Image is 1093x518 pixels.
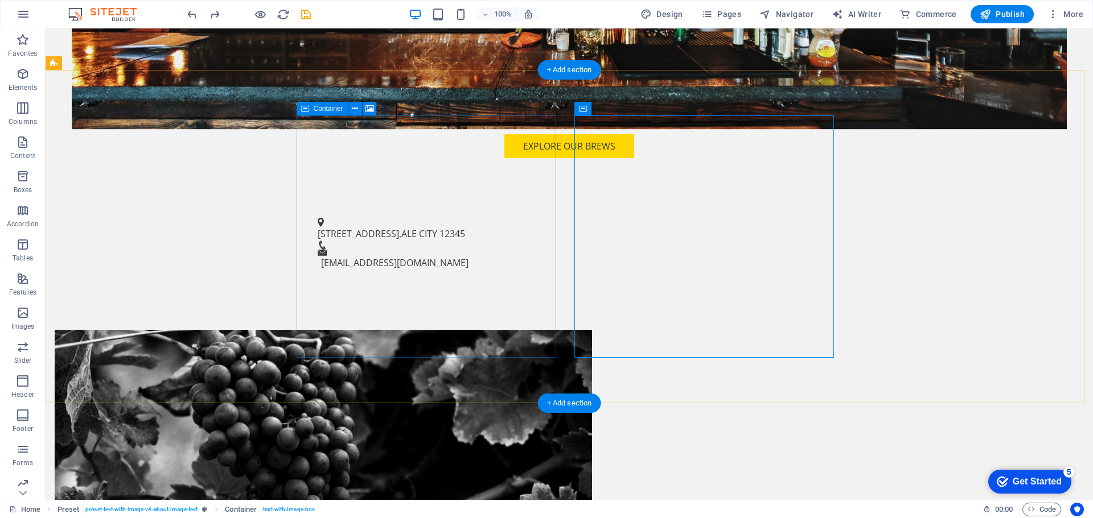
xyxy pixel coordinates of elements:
[11,390,34,399] p: Header
[10,151,35,160] p: Content
[261,503,315,516] span: . text-with-image-box
[697,5,746,23] button: Pages
[34,13,83,23] div: Get Started
[208,8,221,21] i: Redo: Delete elements (Ctrl+Y, ⌘+Y)
[11,322,35,331] p: Images
[9,83,38,92] p: Elements
[299,7,313,21] button: save
[314,105,343,112] span: Container
[272,199,354,212] span: [STREET_ADDRESS]
[57,503,315,516] nav: breadcrumb
[1047,9,1083,20] span: More
[14,185,32,194] p: Boxes
[356,199,392,212] span: Ale City
[636,5,688,23] div: Design (Ctrl+Alt+Y)
[65,7,151,21] img: Editor Logo
[538,393,601,413] div: + Add section
[13,254,33,263] p: Tables
[1043,5,1088,23] button: More
[272,198,766,212] p: ,
[185,7,199,21] button: undo
[759,9,813,20] span: Navigator
[7,219,39,229] p: Accordion
[1003,505,1005,513] span: :
[253,7,267,21] button: Click here to leave preview mode and continue editing
[980,9,1025,20] span: Publish
[827,5,886,23] button: AI Writer
[9,117,37,126] p: Columns
[8,49,37,58] p: Favorites
[186,8,199,21] i: Undo: Delete elements (Ctrl+Z)
[9,6,92,30] div: Get Started 5 items remaining, 0% complete
[995,503,1013,516] span: 00 00
[9,503,40,516] a: Click to cancel selection. Double-click to open Pages
[494,7,512,21] h6: 100%
[1028,503,1056,516] span: Code
[983,503,1013,516] h6: Session time
[755,5,818,23] button: Navigator
[202,506,207,512] i: This element is a customizable preset
[394,199,420,212] span: 12345
[538,60,601,80] div: + Add section
[9,288,36,297] p: Features
[14,356,32,365] p: Slider
[13,458,33,467] p: Forms
[276,228,423,241] a: [EMAIL_ADDRESS][DOMAIN_NAME]
[523,9,533,19] i: On resize automatically adjust zoom level to fit chosen device.
[276,7,290,21] button: reload
[1070,503,1084,516] button: Usercentrics
[476,7,517,21] button: 100%
[57,503,80,516] span: Click to select. Double-click to edit
[299,8,313,21] i: Save (Ctrl+S)
[640,9,683,20] span: Design
[84,503,198,516] span: . preset-text-with-image-v4-about-image-text
[899,9,957,20] span: Commerce
[84,2,96,14] div: 5
[1022,503,1061,516] button: Code
[895,5,961,23] button: Commerce
[225,503,257,516] span: Click to select. Double-click to edit
[971,5,1034,23] button: Publish
[208,7,221,21] button: redo
[636,5,688,23] button: Design
[277,8,290,21] i: Reload page
[701,9,741,20] span: Pages
[832,9,881,20] span: AI Writer
[13,424,33,433] p: Footer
